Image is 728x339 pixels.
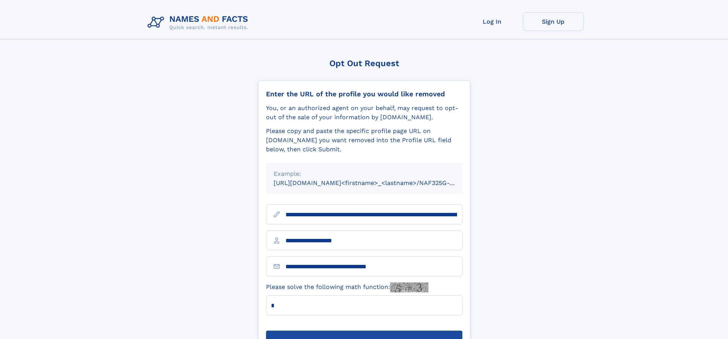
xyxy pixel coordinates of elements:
[274,169,455,178] div: Example:
[266,104,462,122] div: You, or an authorized agent on your behalf, may request to opt-out of the sale of your informatio...
[266,90,462,98] div: Enter the URL of the profile you would like removed
[274,179,477,187] small: [URL][DOMAIN_NAME]<firstname>_<lastname>/NAF325G-xxxxxxxx
[258,58,470,68] div: Opt Out Request
[144,12,255,33] img: Logo Names and Facts
[266,282,428,292] label: Please solve the following math function:
[266,127,462,154] div: Please copy and paste the specific profile page URL on [DOMAIN_NAME] you want removed into the Pr...
[523,12,584,31] a: Sign Up
[462,12,523,31] a: Log In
